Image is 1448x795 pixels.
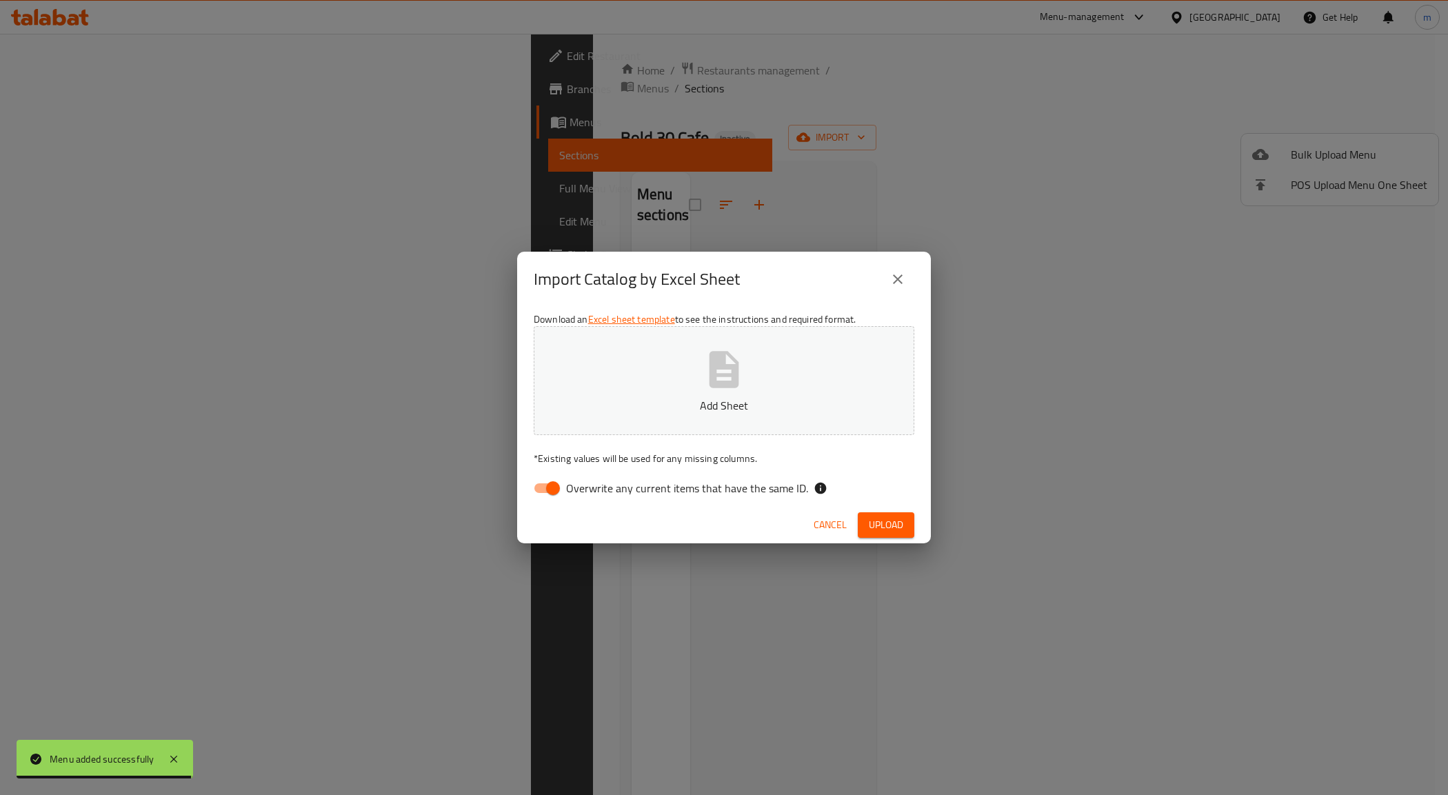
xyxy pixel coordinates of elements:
[566,480,808,496] span: Overwrite any current items that have the same ID.
[534,452,914,465] p: Existing values will be used for any missing columns.
[881,263,914,296] button: close
[808,512,852,538] button: Cancel
[869,516,903,534] span: Upload
[814,481,827,495] svg: If the overwrite option isn't selected, then the items that match an existing ID will be ignored ...
[555,397,893,414] p: Add Sheet
[858,512,914,538] button: Upload
[534,326,914,435] button: Add Sheet
[50,752,154,767] div: Menu added successfully
[588,310,675,328] a: Excel sheet template
[534,268,740,290] h2: Import Catalog by Excel Sheet
[814,516,847,534] span: Cancel
[517,307,931,507] div: Download an to see the instructions and required format.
